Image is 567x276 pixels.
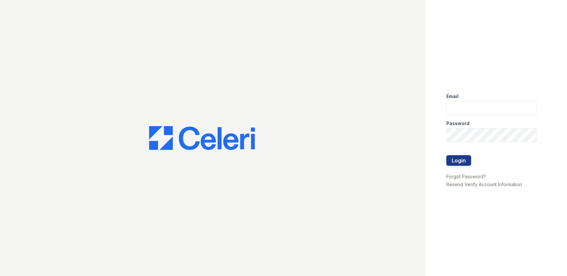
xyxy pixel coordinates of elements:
[446,182,522,187] a: Resend Verify Account Information
[446,174,486,179] a: Forgot Password?
[446,93,459,100] label: Email
[149,126,255,150] img: CE_Logo_Blue-a8612792a0a2168367f1c8372b55b34899dd931a85d93a1a3d3e32e68fde9ad4.png
[446,120,469,127] label: Password
[446,155,471,166] button: Login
